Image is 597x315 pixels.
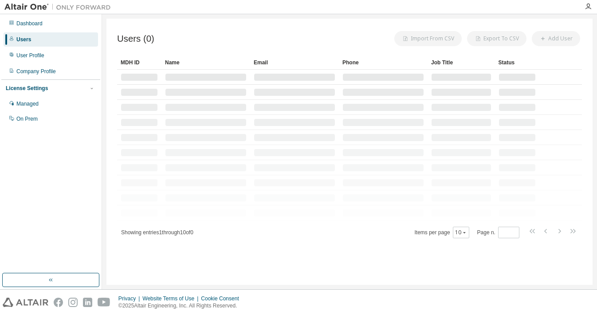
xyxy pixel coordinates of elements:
[54,298,63,307] img: facebook.svg
[532,31,580,46] button: Add User
[16,20,43,27] div: Dashboard
[68,298,78,307] img: instagram.svg
[16,36,31,43] div: Users
[142,295,201,302] div: Website Terms of Use
[477,227,519,238] span: Page n.
[117,34,154,44] span: Users (0)
[201,295,244,302] div: Cookie Consent
[499,55,536,70] div: Status
[4,3,115,12] img: Altair One
[431,55,491,70] div: Job Title
[16,52,44,59] div: User Profile
[165,55,247,70] div: Name
[342,55,424,70] div: Phone
[98,298,110,307] img: youtube.svg
[3,298,48,307] img: altair_logo.svg
[121,229,193,236] span: Showing entries 1 through 10 of 0
[16,100,39,107] div: Managed
[16,115,38,122] div: On Prem
[455,229,467,236] button: 10
[16,68,56,75] div: Company Profile
[118,295,142,302] div: Privacy
[254,55,335,70] div: Email
[6,85,48,92] div: License Settings
[415,227,469,238] span: Items per page
[83,298,92,307] img: linkedin.svg
[121,55,158,70] div: MDH ID
[118,302,244,310] p: © 2025 Altair Engineering, Inc. All Rights Reserved.
[467,31,526,46] button: Export To CSV
[394,31,462,46] button: Import From CSV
